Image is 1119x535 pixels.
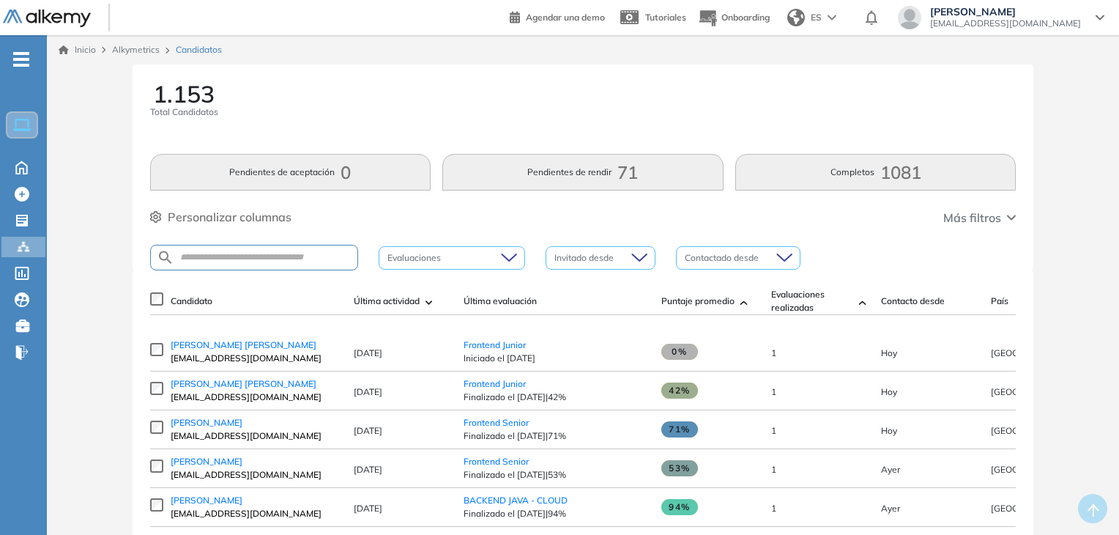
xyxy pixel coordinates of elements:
[811,11,822,24] span: ES
[661,295,735,308] span: Puntaje promedio
[881,347,897,358] span: 11-sep-2025
[464,429,647,443] span: Finalizado el [DATE] | 71%
[661,421,698,438] span: 71%
[171,339,316,350] span: [PERSON_NAME] [PERSON_NAME]
[645,12,686,23] span: Tutoriales
[930,18,1081,29] span: [EMAIL_ADDRESS][DOMAIN_NAME]
[881,503,900,514] span: 10-sep-2025
[464,295,537,308] span: Última evaluación
[171,494,339,507] a: [PERSON_NAME]
[13,58,29,61] i: -
[721,12,770,23] span: Onboarding
[828,15,836,21] img: arrow
[171,507,339,520] span: [EMAIL_ADDRESS][DOMAIN_NAME]
[171,456,242,467] span: [PERSON_NAME]
[881,295,945,308] span: Contacto desde
[464,352,647,365] span: Iniciado el [DATE]
[171,417,242,428] span: [PERSON_NAME]
[771,503,776,514] span: 1
[171,339,339,352] a: [PERSON_NAME] [PERSON_NAME]
[859,300,866,305] img: [missing "en.ARROW_ALT" translation]
[354,295,420,308] span: Última actividad
[150,106,218,119] span: Total Candidatos
[661,460,698,476] span: 53%
[943,209,1001,226] span: Más filtros
[171,377,339,391] a: [PERSON_NAME] [PERSON_NAME]
[171,352,339,365] span: [EMAIL_ADDRESS][DOMAIN_NAME]
[991,425,1082,436] span: [GEOGRAPHIC_DATA]
[991,295,1008,308] span: País
[442,154,724,191] button: Pendientes de rendir71
[112,44,160,55] span: Alkymetrics
[153,82,215,106] span: 1.153
[661,499,698,515] span: 94%
[881,464,900,475] span: 10-sep-2025
[464,378,526,389] a: Frontend Junior
[354,347,382,358] span: [DATE]
[991,464,1082,475] span: [GEOGRAPHIC_DATA]
[171,391,339,404] span: [EMAIL_ADDRESS][DOMAIN_NAME]
[771,425,776,436] span: 1
[354,503,382,514] span: [DATE]
[150,208,291,226] button: Personalizar columnas
[771,288,853,314] span: Evaluaciones realizadas
[735,154,1016,191] button: Completos1081
[176,43,222,56] span: Candidatos
[464,495,568,506] a: BACKEND JAVA - CLOUD
[425,300,433,305] img: [missing "en.ARROW_ALT" translation]
[464,468,647,481] span: Finalizado el [DATE] | 53%
[157,248,174,267] img: SEARCH_ALT
[661,383,698,399] span: 42%
[930,6,1081,18] span: [PERSON_NAME]
[171,378,316,389] span: [PERSON_NAME] [PERSON_NAME]
[526,12,605,23] span: Agendar una demo
[510,7,605,25] a: Agendar una demo
[171,295,212,308] span: Candidato
[150,154,431,191] button: Pendientes de aceptación0
[354,386,382,397] span: [DATE]
[354,425,382,436] span: [DATE]
[464,339,526,350] a: Frontend Junior
[171,429,339,443] span: [EMAIL_ADDRESS][DOMAIN_NAME]
[3,10,91,28] img: Logo
[771,347,776,358] span: 1
[171,468,339,481] span: [EMAIL_ADDRESS][DOMAIN_NAME]
[943,209,1016,226] button: Más filtros
[464,391,647,404] span: Finalizado el [DATE] | 42%
[171,495,242,506] span: [PERSON_NAME]
[881,386,897,397] span: 11-sep-2025
[771,464,776,475] span: 1
[881,425,897,436] span: 11-sep-2025
[354,464,382,475] span: [DATE]
[464,507,647,520] span: Finalizado el [DATE] | 94%
[59,43,96,56] a: Inicio
[661,344,698,360] span: 0%
[171,455,339,468] a: [PERSON_NAME]
[168,208,291,226] span: Personalizar columnas
[771,386,776,397] span: 1
[698,2,770,34] button: Onboarding
[991,503,1082,514] span: [GEOGRAPHIC_DATA]
[991,386,1082,397] span: [GEOGRAPHIC_DATA]
[464,456,529,467] a: Frontend Senior
[787,9,805,26] img: world
[991,347,1082,358] span: [GEOGRAPHIC_DATA]
[464,417,529,428] a: Frontend Senior
[171,416,339,429] a: [PERSON_NAME]
[740,300,748,305] img: [missing "en.ARROW_ALT" translation]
